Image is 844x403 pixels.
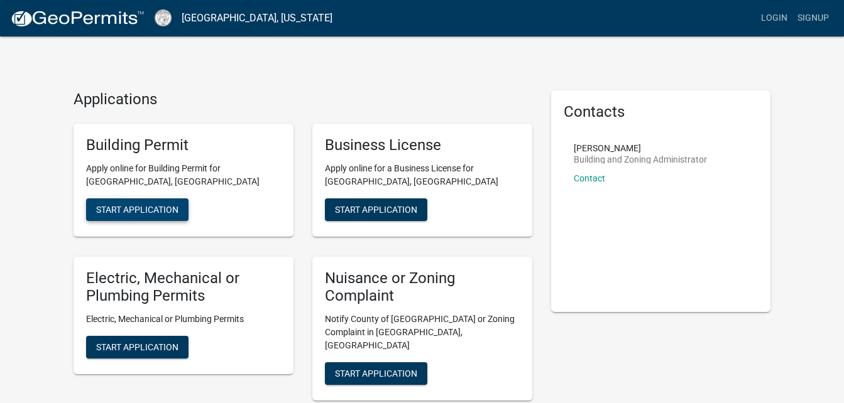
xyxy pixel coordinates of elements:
[325,313,520,352] p: Notify County of [GEOGRAPHIC_DATA] or Zoning Complaint in [GEOGRAPHIC_DATA], [GEOGRAPHIC_DATA]
[325,362,427,385] button: Start Application
[86,313,281,326] p: Electric, Mechanical or Plumbing Permits
[86,136,281,154] h5: Building Permit
[792,6,834,30] a: Signup
[182,8,332,29] a: [GEOGRAPHIC_DATA], [US_STATE]
[325,198,427,221] button: Start Application
[574,144,707,153] p: [PERSON_NAME]
[74,90,532,109] h4: Applications
[574,173,605,183] a: Contact
[86,336,189,358] button: Start Application
[96,342,178,352] span: Start Application
[335,368,417,379] span: Start Application
[325,269,520,306] h5: Nuisance or Zoning Complaint
[564,103,759,121] h5: Contacts
[155,9,172,26] img: Cook County, Georgia
[86,269,281,306] h5: Electric, Mechanical or Plumbing Permits
[325,136,520,154] h5: Business License
[96,204,178,214] span: Start Application
[86,162,281,188] p: Apply online for Building Permit for [GEOGRAPHIC_DATA], [GEOGRAPHIC_DATA]
[335,204,417,214] span: Start Application
[325,162,520,188] p: Apply online for a Business License for [GEOGRAPHIC_DATA], [GEOGRAPHIC_DATA]
[86,198,189,221] button: Start Application
[756,6,792,30] a: Login
[574,155,707,164] p: Building and Zoning Administrator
